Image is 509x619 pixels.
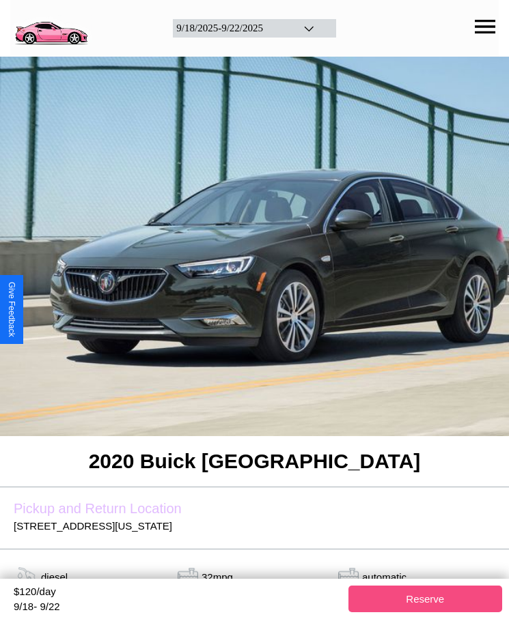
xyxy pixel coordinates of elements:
label: Pickup and Return Location [14,501,495,517]
p: automatic [362,568,407,586]
p: diesel [41,568,68,586]
p: [STREET_ADDRESS][US_STATE] [14,517,495,535]
img: logo [10,7,92,47]
div: $ 120 /day [14,586,342,601]
img: gas [335,566,362,587]
p: 32 mpg [202,568,233,586]
img: gas [14,566,41,587]
div: Give Feedback [7,282,16,337]
div: 9 / 18 - 9 / 22 [14,601,342,612]
div: 9 / 18 / 2025 - 9 / 22 / 2025 [176,23,286,34]
img: tank [174,566,202,587]
button: Reserve [348,586,503,612]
